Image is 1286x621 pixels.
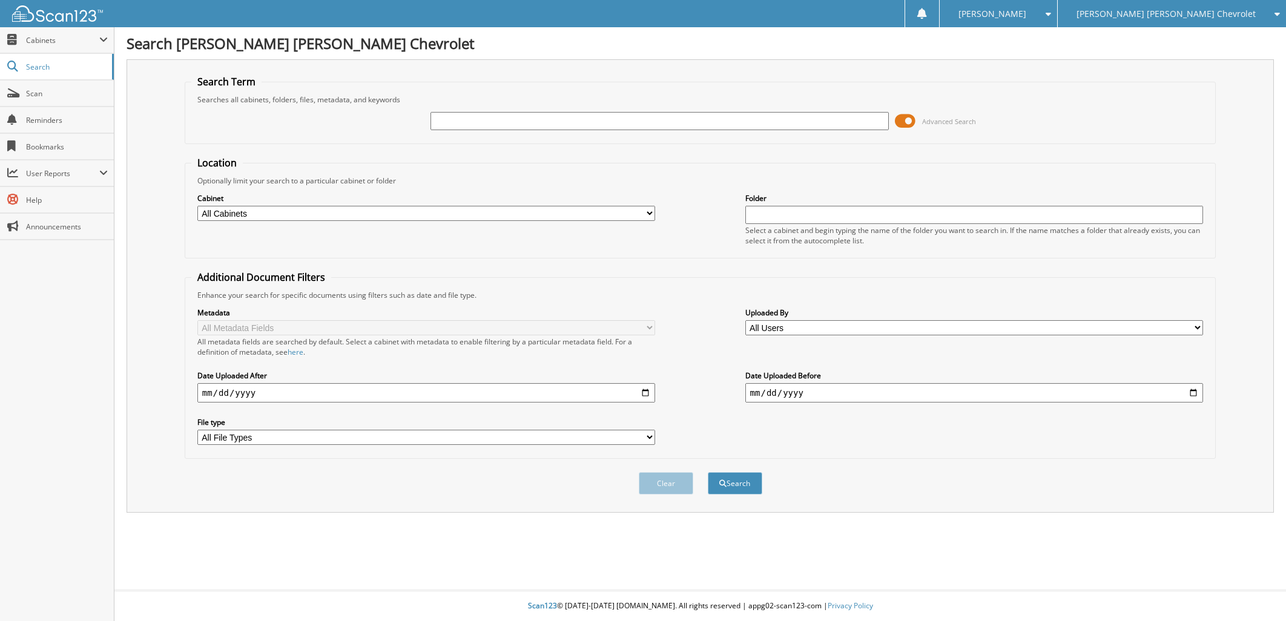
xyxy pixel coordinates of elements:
[127,33,1274,53] h1: Search [PERSON_NAME] [PERSON_NAME] Chevrolet
[26,142,108,152] span: Bookmarks
[528,600,557,611] span: Scan123
[197,370,656,381] label: Date Uploaded After
[197,307,656,318] label: Metadata
[12,5,103,22] img: scan123-logo-white.svg
[639,472,693,494] button: Clear
[191,156,243,169] legend: Location
[745,370,1204,381] label: Date Uploaded Before
[191,176,1210,186] div: Optionally limit your search to a particular cabinet or folder
[745,193,1204,203] label: Folder
[958,10,1026,18] span: [PERSON_NAME]
[26,88,108,99] span: Scan
[26,195,108,205] span: Help
[197,383,656,402] input: start
[26,115,108,125] span: Reminders
[26,62,106,72] span: Search
[828,600,873,611] a: Privacy Policy
[197,417,656,427] label: File type
[922,117,976,126] span: Advanced Search
[745,383,1204,402] input: end
[191,271,331,284] legend: Additional Document Filters
[191,75,262,88] legend: Search Term
[197,337,656,357] div: All metadata fields are searched by default. Select a cabinet with metadata to enable filtering b...
[26,168,99,179] span: User Reports
[745,307,1204,318] label: Uploaded By
[191,290,1210,300] div: Enhance your search for specific documents using filters such as date and file type.
[1077,10,1256,18] span: [PERSON_NAME] [PERSON_NAME] Chevrolet
[26,35,99,45] span: Cabinets
[708,472,762,494] button: Search
[191,94,1210,105] div: Searches all cabinets, folders, files, metadata, and keywords
[745,225,1204,246] div: Select a cabinet and begin typing the name of the folder you want to search in. If the name match...
[26,222,108,232] span: Announcements
[114,591,1286,621] div: © [DATE]-[DATE] [DOMAIN_NAME]. All rights reserved | appg02-scan123-com |
[288,347,303,357] a: here
[197,193,656,203] label: Cabinet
